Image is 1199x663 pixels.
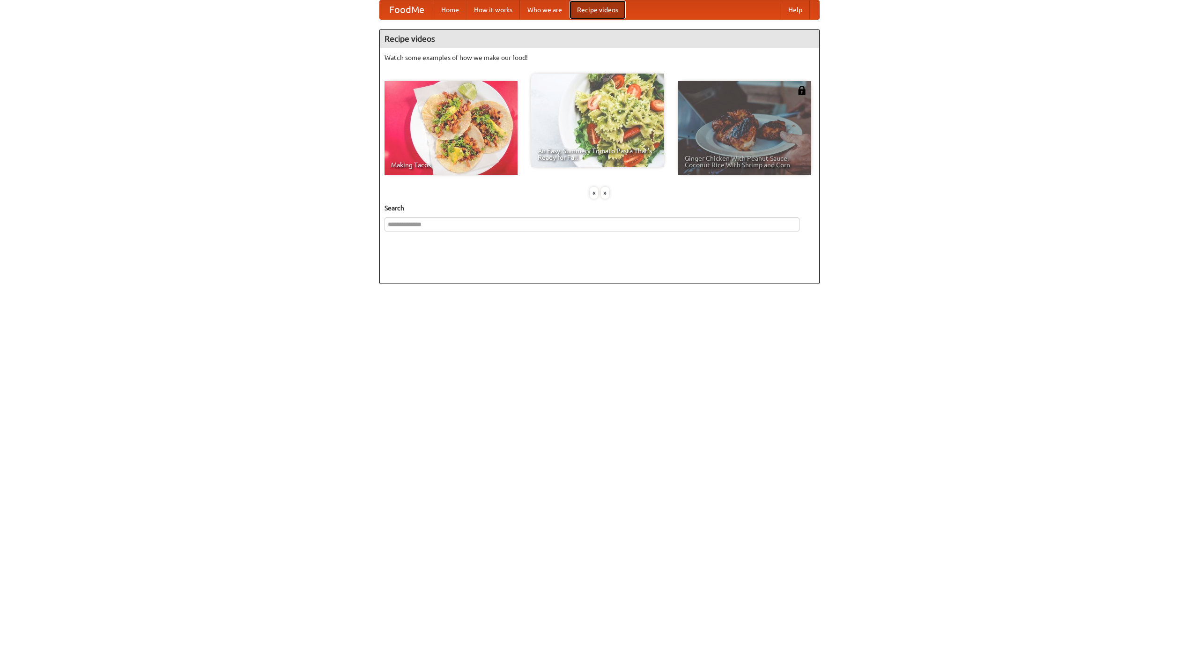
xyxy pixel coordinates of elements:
a: An Easy, Summery Tomato Pasta That's Ready for Fall [531,74,664,167]
div: « [590,187,598,199]
h4: Recipe videos [380,30,819,48]
p: Watch some examples of how we make our food! [385,53,814,62]
span: Making Tacos [391,162,511,168]
div: » [601,187,609,199]
a: How it works [466,0,520,19]
a: Who we are [520,0,570,19]
a: FoodMe [380,0,434,19]
a: Recipe videos [570,0,626,19]
img: 483408.png [797,86,807,95]
a: Help [781,0,810,19]
span: An Easy, Summery Tomato Pasta That's Ready for Fall [538,148,658,161]
a: Making Tacos [385,81,518,175]
h5: Search [385,203,814,213]
a: Home [434,0,466,19]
